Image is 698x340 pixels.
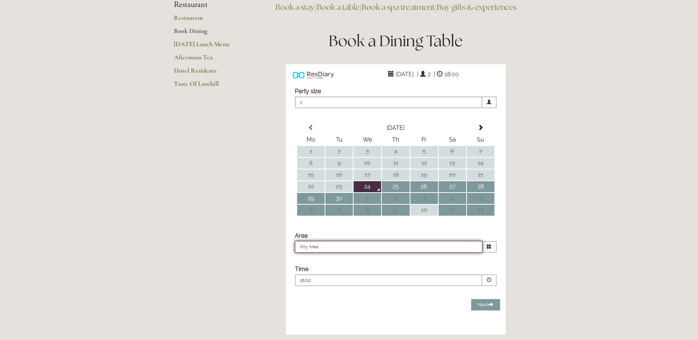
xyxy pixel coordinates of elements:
td: 10 [354,158,381,169]
td: 2 [325,146,353,157]
td: 28 [467,181,494,192]
td: 9 [382,205,409,216]
a: Book Dining [174,27,244,40]
td: 3 [410,193,438,204]
img: Powered by ResDiary [293,70,334,80]
td: 29 [297,193,325,204]
a: Taste Of Losehill [174,80,244,93]
label: Area [295,232,308,239]
a: [DATE] Lunch Menu [174,40,244,53]
span: 2 [295,96,482,108]
span: | [434,71,435,78]
a: Book a spa treatment [362,2,435,12]
td: 23 [325,181,353,192]
td: 25 [382,181,409,192]
td: 22 [297,181,325,192]
td: 4 [382,146,409,157]
td: 17 [354,169,381,180]
label: Time [295,266,308,273]
span: Previous Month [308,125,314,131]
th: Mo [297,134,325,145]
th: Th [382,134,409,145]
td: 16 [325,169,353,180]
td: 3 [354,146,381,157]
span: | [417,71,419,78]
td: 7 [325,205,353,216]
a: Book a stay [275,2,315,12]
p: 18:00 [300,277,433,284]
span: 18:00 [443,69,461,80]
td: 12 [410,158,438,169]
td: 20 [439,169,466,180]
span: Next [478,302,493,307]
td: 12 [467,205,494,216]
td: 8 [297,158,325,169]
td: 13 [439,158,466,169]
td: 21 [467,169,494,180]
td: 1 [297,146,325,157]
th: Select Month [325,123,466,134]
span: 2 [426,69,432,80]
td: 27 [439,181,466,192]
td: 11 [382,158,409,169]
td: 15 [297,169,325,180]
td: 1 [354,193,381,204]
span: Next Month [478,125,483,131]
th: Sa [439,134,466,145]
a: Restaurant [174,14,244,27]
a: Afternoon Tea [174,53,244,66]
td: 5 [410,146,438,157]
a: Book a table [317,2,359,12]
td: 6 [297,205,325,216]
td: 6 [439,146,466,157]
td: 9 [325,158,353,169]
label: Party size [295,88,321,95]
h1: Book a Dining Table [267,30,525,52]
td: 2 [382,193,409,204]
button: Next [471,299,500,311]
td: 11 [439,205,466,216]
td: 4 [439,193,466,204]
a: Hotel Residents [174,66,244,80]
td: 18 [382,169,409,180]
th: Su [467,134,494,145]
td: 26 [410,181,438,192]
td: 7 [467,146,494,157]
td: 19 [410,169,438,180]
td: 14 [467,158,494,169]
th: Fr [410,134,438,145]
a: Buy gifts & experiences [437,2,516,12]
td: 8 [354,205,381,216]
td: 10 [410,205,438,216]
td: 5 [467,193,494,204]
td: 30 [325,193,353,204]
th: We [354,134,381,145]
th: Tu [325,134,353,145]
span: [DATE] [394,69,416,80]
td: 24 [354,181,381,192]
